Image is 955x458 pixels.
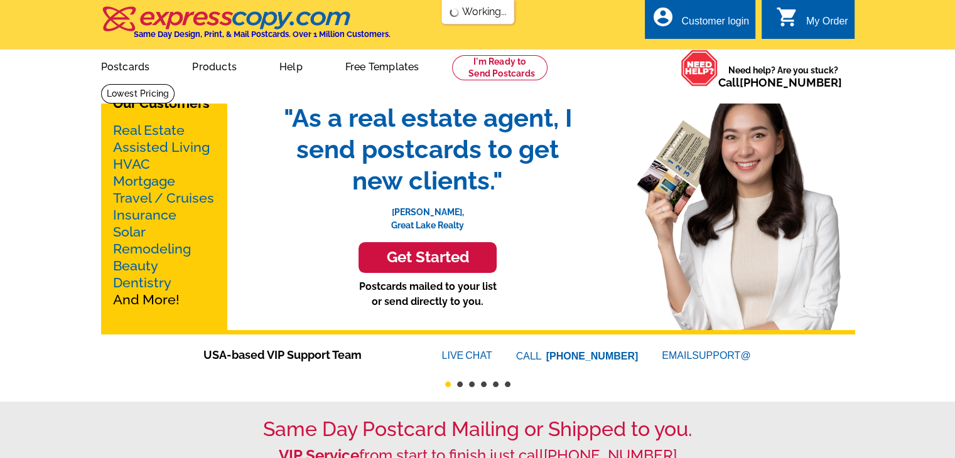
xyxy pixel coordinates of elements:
[776,6,799,28] i: shopping_cart
[469,381,475,387] button: 3 of 6
[113,224,146,240] a: Solar
[271,242,585,273] a: Get Started
[445,381,451,387] button: 1 of 6
[259,51,323,80] a: Help
[101,417,855,441] h1: Same Day Postcard Mailing or Shipped to you.
[172,51,257,80] a: Products
[113,139,210,155] a: Assisted Living
[718,76,842,89] span: Call
[113,173,175,189] a: Mortgage
[271,279,585,309] p: Postcards mailed to your list or send directly to you.
[271,196,585,232] p: [PERSON_NAME], Great Lake Realty
[134,29,391,39] h4: Same Day Design, Print, & Mail Postcards. Over 1 Million Customers.
[681,50,718,87] img: help
[493,381,499,387] button: 5 of 6
[81,51,170,80] a: Postcards
[651,14,749,29] a: account_circle Customer login
[681,16,749,33] div: Customer login
[325,51,440,80] a: Free Templates
[101,15,391,39] a: Same Day Design, Print, & Mail Postcards. Over 1 Million Customers.
[651,6,674,28] i: account_circle
[113,122,185,138] a: Real Estate
[515,349,542,364] font: CALL
[113,207,176,223] a: Insurance
[113,275,171,290] a: Dentistry
[113,258,158,274] a: Beauty
[457,381,463,387] button: 2 of 6
[441,350,492,361] a: LIVECHAT
[449,8,459,18] img: loading...
[203,346,404,363] span: USA-based VIP Support Team
[271,102,585,196] span: "As a real estate agent, I send postcards to get new clients."
[806,16,848,33] div: My Order
[662,350,752,361] a: EMAILSUPPORT@
[546,351,638,361] a: [PHONE_NUMBER]
[692,348,752,363] font: SUPPORT@
[113,190,214,206] a: Travel / Cruises
[740,76,842,89] a: [PHONE_NUMBER]
[374,248,481,267] h3: Get Started
[113,156,150,172] a: HVAC
[113,241,191,257] a: Remodeling
[113,122,215,308] p: And More!
[481,381,487,387] button: 4 of 6
[776,14,848,29] a: shopping_cart My Order
[718,64,848,89] span: Need help? Are you stuck?
[441,348,465,363] font: LIVE
[505,381,510,387] button: 6 of 6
